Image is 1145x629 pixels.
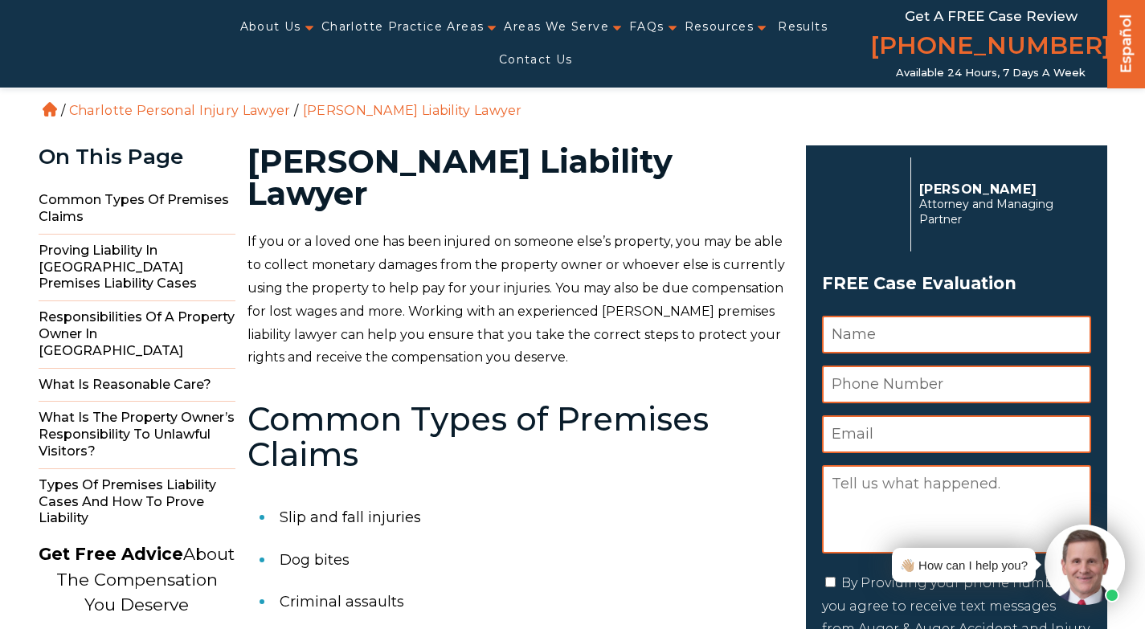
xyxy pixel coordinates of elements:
[822,316,1091,353] input: Name
[39,544,183,564] strong: Get Free Advice
[822,415,1091,453] input: Email
[822,268,1091,299] h3: FREE Case Evaluation
[10,30,197,59] img: Auger & Auger Accident and Injury Lawyers Logo
[39,541,235,618] p: About The Compensation You Deserve
[919,197,1082,227] span: Attorney and Managing Partner
[822,164,902,244] img: Herbert Auger
[43,102,57,116] a: Home
[504,10,609,43] a: Areas We Serve
[896,67,1086,80] span: Available 24 Hours, 7 Days a Week
[247,231,787,370] p: If you or a loved one has been injured on someone else’s property, you may be able to collect mon...
[919,182,1082,197] p: [PERSON_NAME]
[778,10,828,43] a: Results
[629,10,665,43] a: FAQs
[299,103,526,118] li: [PERSON_NAME] Liability Lawyer
[39,402,235,468] span: What is the Property Owner’s Responsibility to Unlawful Visitors?
[39,469,235,535] span: Types of Premises Liability Cases and How to Prove Liability
[905,8,1078,24] span: Get a FREE Case Review
[822,366,1091,403] input: Phone Number
[39,301,235,368] span: Responsibilities of a Property Owner in [GEOGRAPHIC_DATA]
[280,539,787,581] li: Dog bites
[1045,525,1125,605] img: Intaker widget Avatar
[247,145,787,210] h1: [PERSON_NAME] Liability Lawyer
[39,369,235,402] span: What is Reasonable Care?
[499,43,573,76] a: Contact Us
[685,10,754,43] a: Resources
[240,10,301,43] a: About Us
[247,402,787,472] h2: Common Types of Premises Claims
[900,554,1028,576] div: 👋🏼 How can I help you?
[870,28,1111,67] a: [PHONE_NUMBER]
[69,103,291,118] a: Charlotte Personal Injury Lawyer
[39,145,235,169] div: On This Page
[39,235,235,301] span: Proving Liability in [GEOGRAPHIC_DATA] Premises Liability Cases
[280,496,787,538] li: Slip and fall injuries
[321,10,485,43] a: Charlotte Practice Areas
[39,184,235,235] span: Common Types of Premises Claims
[280,581,787,623] li: Criminal assaults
